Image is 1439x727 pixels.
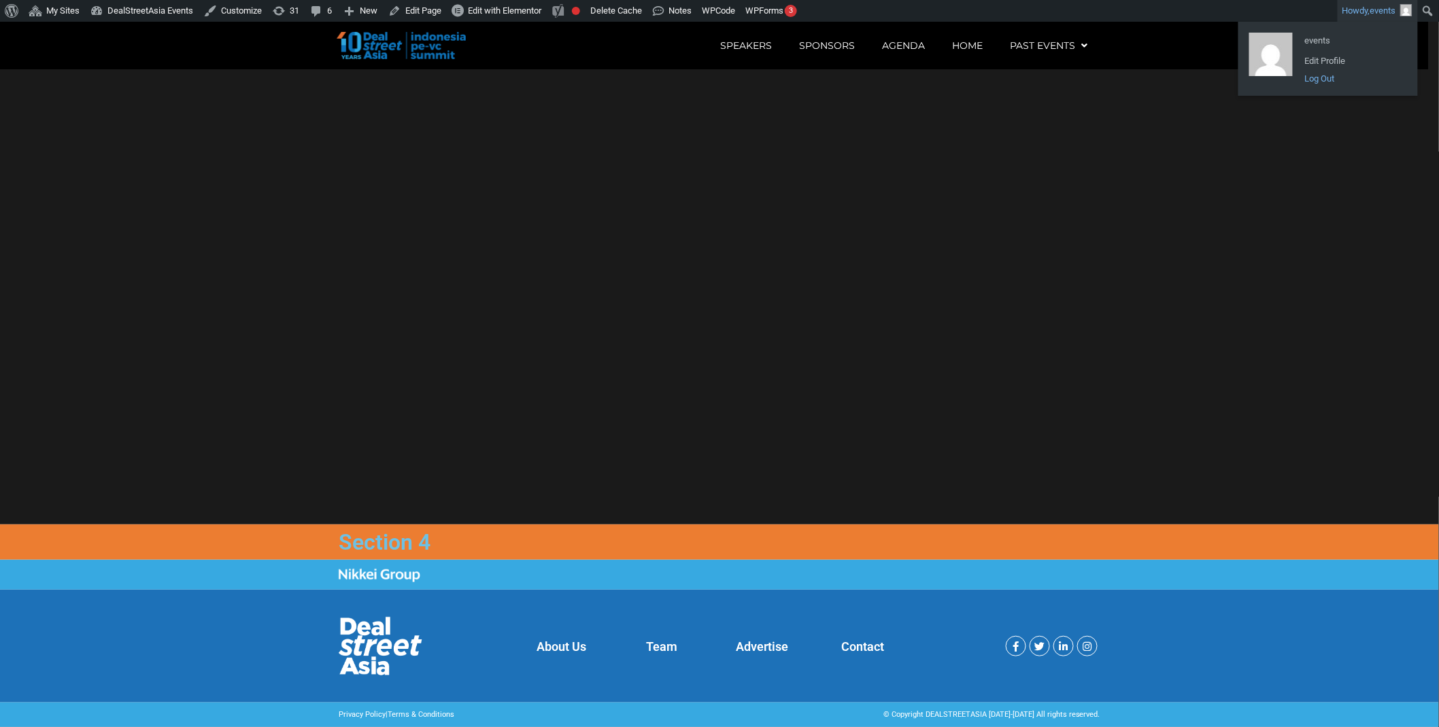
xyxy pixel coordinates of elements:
[647,639,678,654] a: Team
[572,7,580,15] div: Focus keyphrase not set
[339,709,713,721] p: |
[1298,70,1407,88] a: Log Out
[785,5,797,17] div: 3
[339,569,420,582] img: Nikkei Group
[785,30,868,61] a: Sponsors
[996,30,1102,61] a: Past Events
[1298,30,1407,42] a: events
[1305,30,1400,42] span: events
[726,709,1100,721] div: © Copyright DEALSTREETASIA [DATE]-[DATE] All rights reserved.
[339,710,386,719] a: Privacy Policy
[339,531,713,553] h2: Section 4
[842,639,885,654] a: Contact
[1298,52,1407,70] a: Edit Profile
[537,639,586,654] a: About Us
[388,710,454,719] a: Terms & Conditions
[468,5,541,16] span: Edit with Elementor
[868,30,938,61] a: Agenda
[1370,5,1396,16] span: events
[737,639,789,654] a: Advertise
[707,30,785,61] a: Speakers
[938,30,996,61] a: Home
